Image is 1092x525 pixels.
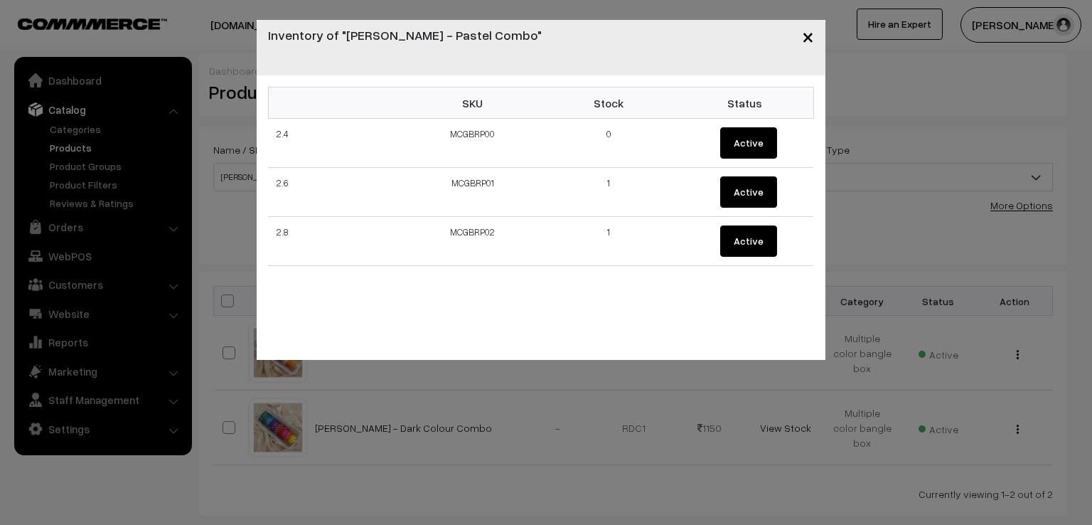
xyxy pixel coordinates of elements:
td: 1 [541,168,678,217]
td: 2.8 [268,217,405,266]
th: Stock [541,87,678,119]
td: MCGBRP02 [405,217,541,266]
th: Status [677,87,813,119]
td: 0 [541,119,678,168]
span: × [802,23,814,49]
th: SKU [405,87,541,119]
button: Active [720,127,777,159]
h4: Inventory of "[PERSON_NAME] - Pastel Combo" [268,26,542,45]
td: MCGBRP00 [405,119,541,168]
td: 1 [541,217,678,266]
button: Close [791,14,825,58]
td: MCGBRP01 [405,168,541,217]
td: 2.4 [268,119,405,168]
td: 2.6 [268,168,405,217]
button: Active [720,176,777,208]
button: Active [720,226,777,257]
